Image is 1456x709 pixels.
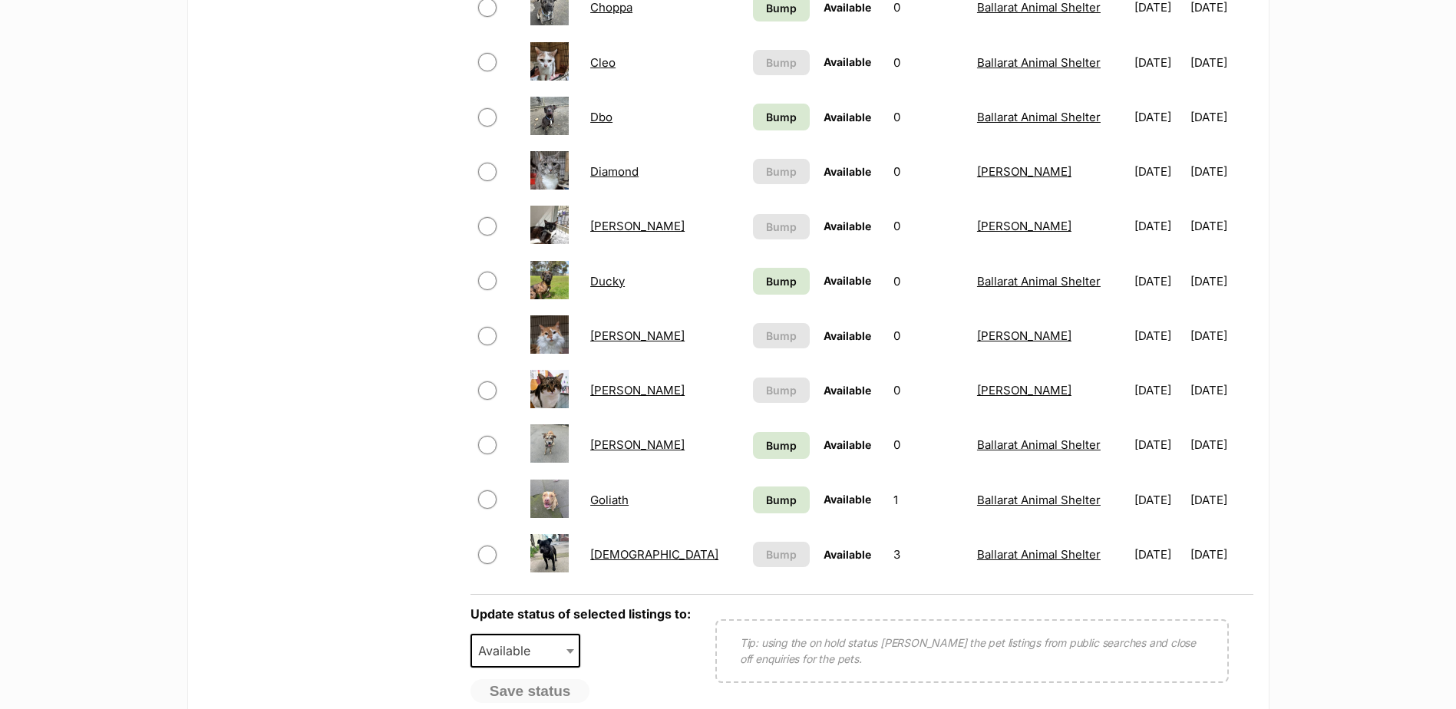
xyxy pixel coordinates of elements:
[590,383,685,397] a: [PERSON_NAME]
[753,104,810,130] a: Bump
[824,438,871,451] span: Available
[590,110,612,124] a: Dbo
[470,634,581,668] span: Available
[1128,528,1189,581] td: [DATE]
[887,36,969,89] td: 0
[824,274,871,287] span: Available
[753,432,810,459] a: Bump
[977,219,1071,233] a: [PERSON_NAME]
[887,364,969,417] td: 0
[753,378,810,403] button: Bump
[887,309,969,362] td: 0
[590,547,718,562] a: [DEMOGRAPHIC_DATA]
[753,268,810,295] a: Bump
[1190,145,1251,198] td: [DATE]
[766,163,797,180] span: Bump
[1190,418,1251,471] td: [DATE]
[824,165,871,178] span: Available
[766,437,797,453] span: Bump
[824,329,871,342] span: Available
[1128,91,1189,143] td: [DATE]
[590,55,616,70] a: Cleo
[824,384,871,397] span: Available
[766,492,797,508] span: Bump
[824,110,871,124] span: Available
[470,679,590,704] button: Save status
[824,55,871,68] span: Available
[590,493,629,507] a: Goliath
[766,54,797,71] span: Bump
[590,274,625,289] a: Ducky
[753,214,810,239] button: Bump
[1190,200,1251,252] td: [DATE]
[887,418,969,471] td: 0
[1128,364,1189,417] td: [DATE]
[977,164,1071,179] a: [PERSON_NAME]
[1128,418,1189,471] td: [DATE]
[977,493,1101,507] a: Ballarat Animal Shelter
[1190,309,1251,362] td: [DATE]
[470,606,691,622] label: Update status of selected listings to:
[753,159,810,184] button: Bump
[753,486,810,513] a: Bump
[1190,255,1251,308] td: [DATE]
[740,635,1204,667] p: Tip: using the on hold status [PERSON_NAME] the pet listings from public searches and close off e...
[753,323,810,348] button: Bump
[824,1,871,14] span: Available
[590,219,685,233] a: [PERSON_NAME]
[766,382,797,398] span: Bump
[887,255,969,308] td: 0
[887,473,969,526] td: 1
[753,50,810,75] button: Bump
[977,328,1071,343] a: [PERSON_NAME]
[977,437,1101,452] a: Ballarat Animal Shelter
[753,542,810,567] button: Bump
[977,274,1101,289] a: Ballarat Animal Shelter
[887,145,969,198] td: 0
[1190,528,1251,581] td: [DATE]
[1128,255,1189,308] td: [DATE]
[824,219,871,232] span: Available
[766,546,797,562] span: Bump
[977,383,1071,397] a: [PERSON_NAME]
[590,437,685,452] a: [PERSON_NAME]
[1190,91,1251,143] td: [DATE]
[887,200,969,252] td: 0
[977,55,1101,70] a: Ballarat Animal Shelter
[824,493,871,506] span: Available
[590,164,639,179] a: Diamond
[766,273,797,289] span: Bump
[887,91,969,143] td: 0
[766,219,797,235] span: Bump
[1128,36,1189,89] td: [DATE]
[1190,364,1251,417] td: [DATE]
[977,110,1101,124] a: Ballarat Animal Shelter
[1128,200,1189,252] td: [DATE]
[977,547,1101,562] a: Ballarat Animal Shelter
[887,528,969,581] td: 3
[1190,36,1251,89] td: [DATE]
[766,109,797,125] span: Bump
[590,328,685,343] a: [PERSON_NAME]
[766,328,797,344] span: Bump
[1128,309,1189,362] td: [DATE]
[824,548,871,561] span: Available
[1128,145,1189,198] td: [DATE]
[1128,473,1189,526] td: [DATE]
[1190,473,1251,526] td: [DATE]
[472,640,546,661] span: Available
